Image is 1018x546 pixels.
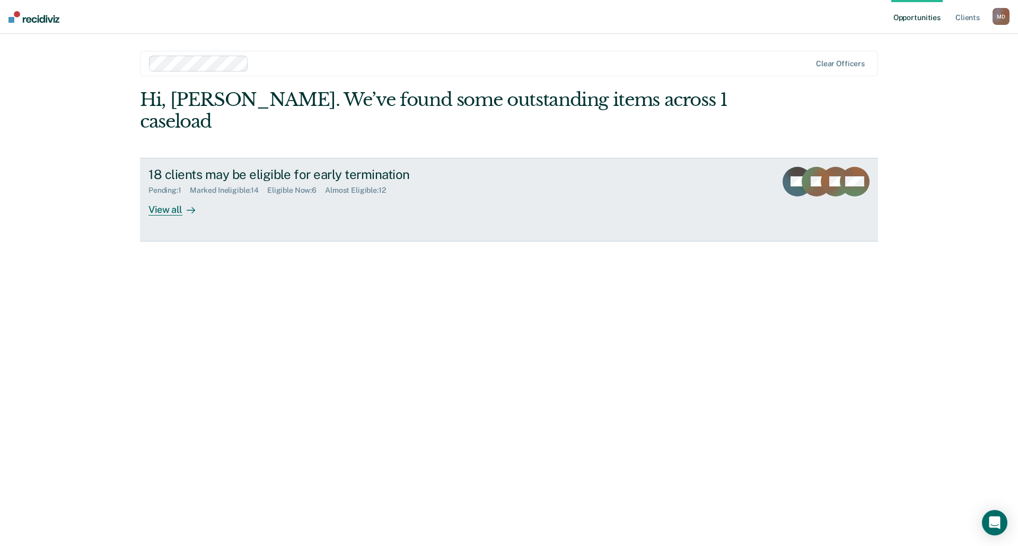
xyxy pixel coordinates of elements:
[993,8,1010,25] button: MD
[140,89,731,132] div: Hi, [PERSON_NAME]. We’ve found some outstanding items across 1 caseload
[8,11,59,23] img: Recidiviz
[148,167,521,182] div: 18 clients may be eligible for early termination
[982,510,1007,535] div: Open Intercom Messenger
[993,8,1010,25] div: M D
[816,59,865,68] div: Clear officers
[140,158,878,241] a: 18 clients may be eligible for early terminationPending:1Marked Ineligible:14Eligible Now:6Almost...
[267,186,325,195] div: Eligible Now : 6
[148,195,208,216] div: View all
[190,186,267,195] div: Marked Ineligible : 14
[148,186,190,195] div: Pending : 1
[325,186,394,195] div: Almost Eligible : 12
